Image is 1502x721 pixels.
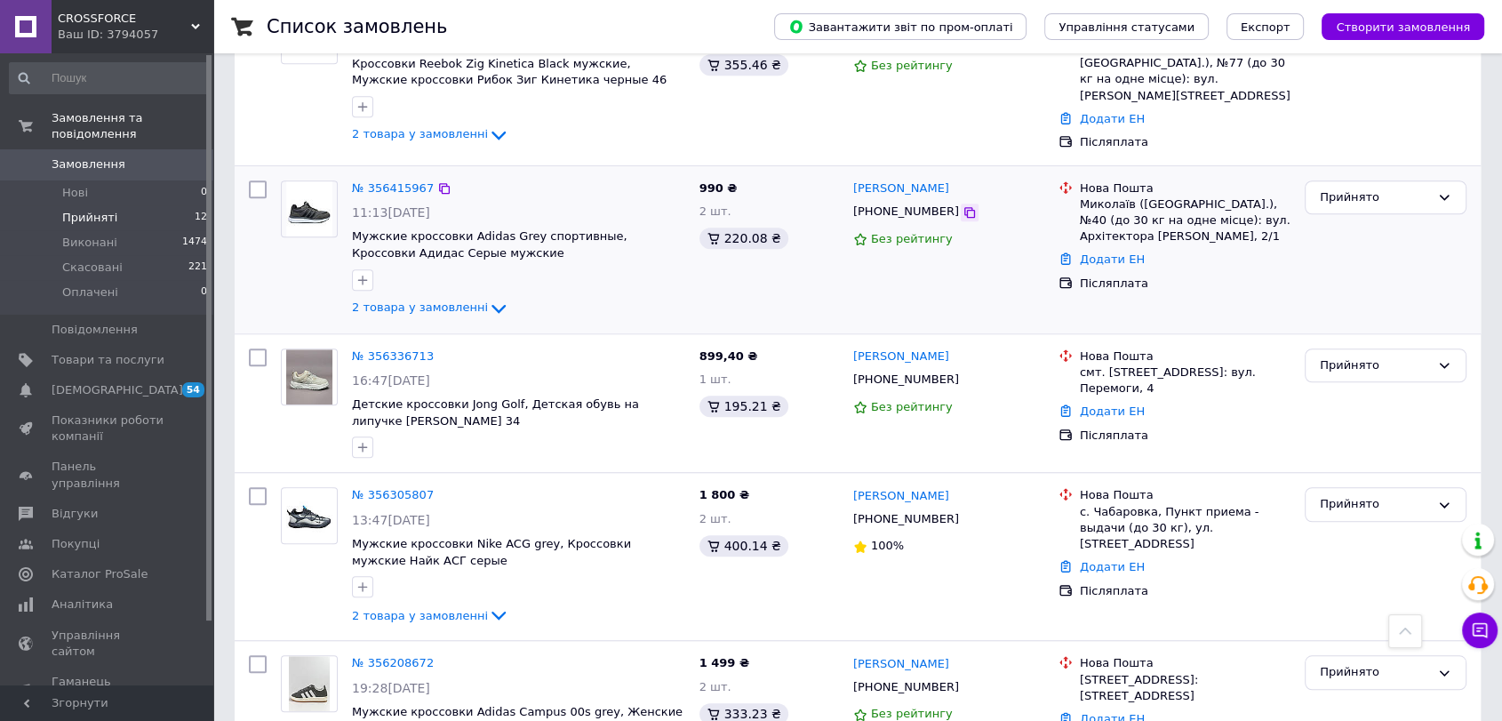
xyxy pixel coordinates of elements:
img: Фото товару [286,349,333,405]
div: [PHONE_NUMBER] [850,676,963,699]
a: 2 товара у замовленні [352,127,509,140]
span: Оплачені [62,284,118,300]
span: Каталог ProSale [52,566,148,582]
h1: Список замовлень [267,16,447,37]
img: Фото товару [286,488,333,543]
span: 100% [871,539,904,552]
div: Нова Пошта [1080,655,1290,671]
a: 2 товара у замовленні [352,300,509,314]
img: Фото товару [286,181,333,236]
span: CROSSFORCE [58,11,191,27]
a: Створити замовлення [1304,20,1484,33]
div: Нова Пошта [1080,348,1290,365]
div: [PHONE_NUMBER] [850,200,963,223]
a: Фото товару [281,487,338,544]
span: 221 [188,260,207,276]
div: [PHONE_NUMBER] [850,508,963,531]
span: 0 [201,185,207,201]
span: Завантажити звіт по пром-оплаті [788,19,1012,35]
span: 2 шт. [699,204,731,218]
span: Скасовані [62,260,123,276]
a: [PERSON_NAME] [853,348,949,365]
span: [DEMOGRAPHIC_DATA] [52,382,183,398]
span: Нові [62,185,88,201]
span: 2 шт. [699,512,731,525]
button: Чат з покупцем [1462,613,1498,648]
div: Післяплата [1080,134,1290,150]
div: 195.21 ₴ [699,396,788,417]
a: № 356208672 [352,656,434,669]
span: 1 шт. [699,373,731,386]
a: Фото товару [281,348,338,405]
div: Прийнято [1320,663,1430,682]
span: 1 499 ₴ [699,656,749,669]
button: Завантажити звіт по пром-оплаті [774,13,1027,40]
button: Управління статусами [1044,13,1209,40]
span: Товари та послуги [52,352,164,368]
span: 19:28[DATE] [352,681,430,695]
div: 220.08 ₴ [699,228,788,249]
span: 2 товара у замовленні [352,300,488,314]
span: 2 товара у замовленні [352,127,488,140]
button: Створити замовлення [1322,13,1484,40]
a: [PERSON_NAME] [853,488,949,505]
button: Експорт [1226,13,1305,40]
span: Управління сайтом [52,628,164,660]
div: Прийнято [1320,495,1430,514]
div: м. [GEOGRAPHIC_DATA] ([GEOGRAPHIC_DATA], [GEOGRAPHIC_DATA].), №77 (до 30 кг на одне місце): вул. ... [1080,23,1290,104]
span: Без рейтингу [871,232,953,245]
a: № 356415967 [352,181,434,195]
input: Пошук [9,62,209,94]
span: 11:13[DATE] [352,205,430,220]
a: Додати ЕН [1080,405,1145,418]
a: Фото товару [281,655,338,712]
span: 12 [195,210,207,226]
span: Гаманець компанії [52,674,164,706]
a: Мужские кроссовки Nike ACG grey, Кроссовки мужские Найк АСГ серые [352,537,631,567]
span: Відгуки [52,506,98,522]
span: 2 товара у замовленні [352,608,488,621]
div: с. Чабаровка, Пункт приема - выдачи (до 30 кг), ул. [STREET_ADDRESS] [1080,504,1290,553]
span: Замовлення та повідомлення [52,110,213,142]
div: Післяплата [1080,428,1290,444]
span: Експорт [1241,20,1290,34]
span: Показники роботи компанії [52,413,164,445]
div: Прийнято [1320,356,1430,375]
div: 355.46 ₴ [699,54,788,76]
span: Прийняті [62,210,117,226]
a: Детские кроссовки Jong Golf, Детская обувь на липучке [PERSON_NAME] 34 [352,397,639,428]
span: Без рейтингу [871,707,953,720]
span: 16:47[DATE] [352,373,430,388]
a: № 356336713 [352,349,434,363]
span: Кроссовки Reebok Zig Kinetica Black мужские, Мужские кроссовки Рибок Зиг Кинетика черные 46 [352,57,667,87]
div: Післяплата [1080,583,1290,599]
a: [PERSON_NAME] [853,656,949,673]
div: [STREET_ADDRESS]: [STREET_ADDRESS] [1080,672,1290,704]
a: 2 товара у замовленні [352,608,509,621]
div: смт. [STREET_ADDRESS]: вул. Перемоги, 4 [1080,365,1290,397]
span: 13:47[DATE] [352,513,430,527]
div: 400.14 ₴ [699,535,788,557]
span: 899,40 ₴ [699,349,758,363]
span: Виконані [62,235,117,251]
span: Покупці [52,536,100,552]
span: Замовлення [52,156,125,172]
a: Додати ЕН [1080,112,1145,125]
span: 0 [201,284,207,300]
div: Ваш ID: 3794057 [58,27,213,43]
span: 54 [182,382,204,397]
a: Фото товару [281,180,338,237]
a: Додати ЕН [1080,560,1145,573]
span: Панель управління [52,459,164,491]
a: № 356305807 [352,488,434,501]
div: Нова Пошта [1080,180,1290,196]
span: 990 ₴ [699,181,738,195]
span: Аналітика [52,597,113,613]
div: Післяплата [1080,276,1290,292]
div: Миколаїв ([GEOGRAPHIC_DATA].), №40 (до 30 кг на одне місце): вул. Архітектора [PERSON_NAME], 2/1 [1080,196,1290,245]
span: Повідомлення [52,322,138,338]
div: Прийнято [1320,188,1430,207]
a: [PERSON_NAME] [853,180,949,197]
